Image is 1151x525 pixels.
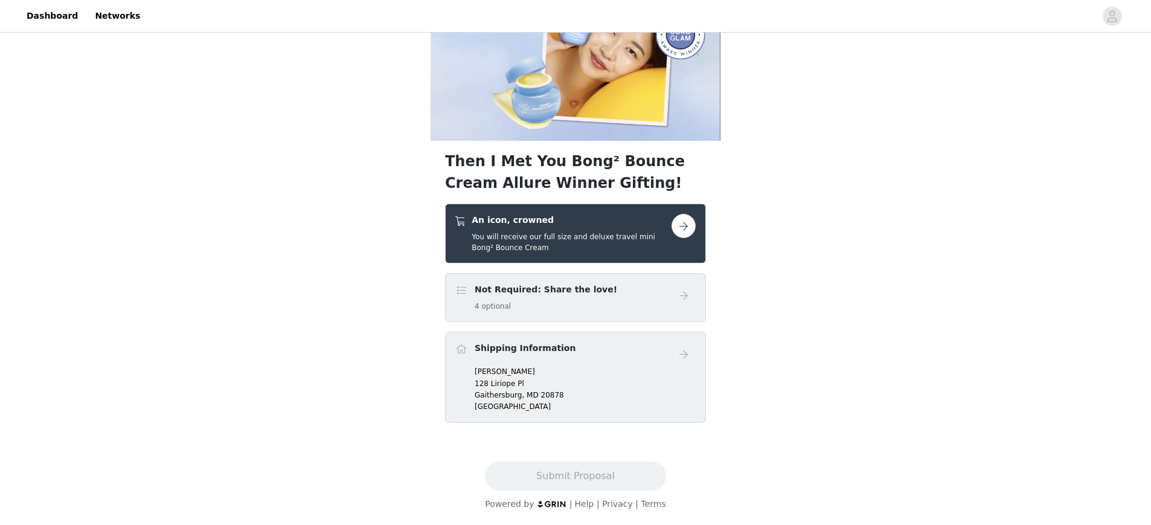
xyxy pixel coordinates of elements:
[475,378,696,389] p: 128 Liriope Pl
[472,214,672,227] h4: An icon, crowned
[485,499,534,509] span: Powered by
[475,342,575,355] h4: Shipping Information
[475,391,524,399] span: Gaithersburg,
[569,499,572,509] span: |
[445,150,706,194] h1: Then I Met You Bong² Bounce Cream Allure Winner Gifting!
[575,499,594,509] a: Help
[475,366,696,377] p: [PERSON_NAME]
[475,283,617,296] h4: Not Required: Share the love!
[445,204,706,263] div: An icon, crowned
[475,301,617,312] h5: 4 optional
[445,332,706,423] div: Shipping Information
[485,462,665,491] button: Submit Proposal
[88,2,147,30] a: Networks
[472,231,672,253] h5: You will receive our full size and deluxe travel mini Bong² Bounce Cream
[635,499,638,509] span: |
[445,273,706,322] div: Not Required: Share the love!
[537,500,567,508] img: logo
[602,499,633,509] a: Privacy
[19,2,85,30] a: Dashboard
[641,499,665,509] a: Terms
[597,499,600,509] span: |
[1106,7,1118,26] div: avatar
[527,391,539,399] span: MD
[475,401,696,412] p: [GEOGRAPHIC_DATA]
[541,391,564,399] span: 20878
